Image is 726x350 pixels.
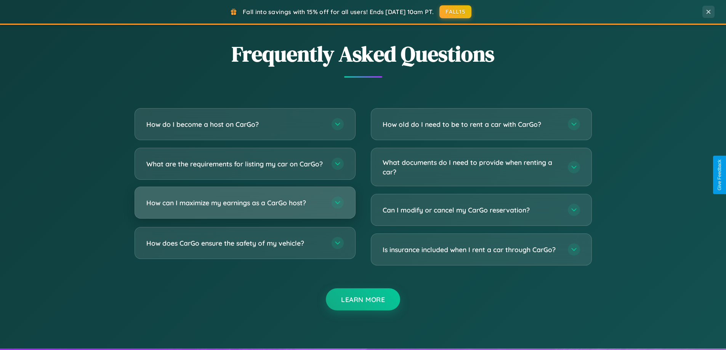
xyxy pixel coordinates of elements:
[146,238,324,248] h3: How does CarGo ensure the safety of my vehicle?
[717,160,722,190] div: Give Feedback
[383,245,560,254] h3: Is insurance included when I rent a car through CarGo?
[383,205,560,215] h3: Can I modify or cancel my CarGo reservation?
[146,198,324,208] h3: How can I maximize my earnings as a CarGo host?
[326,288,400,310] button: Learn More
[146,120,324,129] h3: How do I become a host on CarGo?
[383,120,560,129] h3: How old do I need to be to rent a car with CarGo?
[243,8,434,16] span: Fall into savings with 15% off for all users! Ends [DATE] 10am PT.
[383,158,560,176] h3: What documents do I need to provide when renting a car?
[439,5,471,18] button: FALL15
[146,159,324,169] h3: What are the requirements for listing my car on CarGo?
[135,39,592,69] h2: Frequently Asked Questions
